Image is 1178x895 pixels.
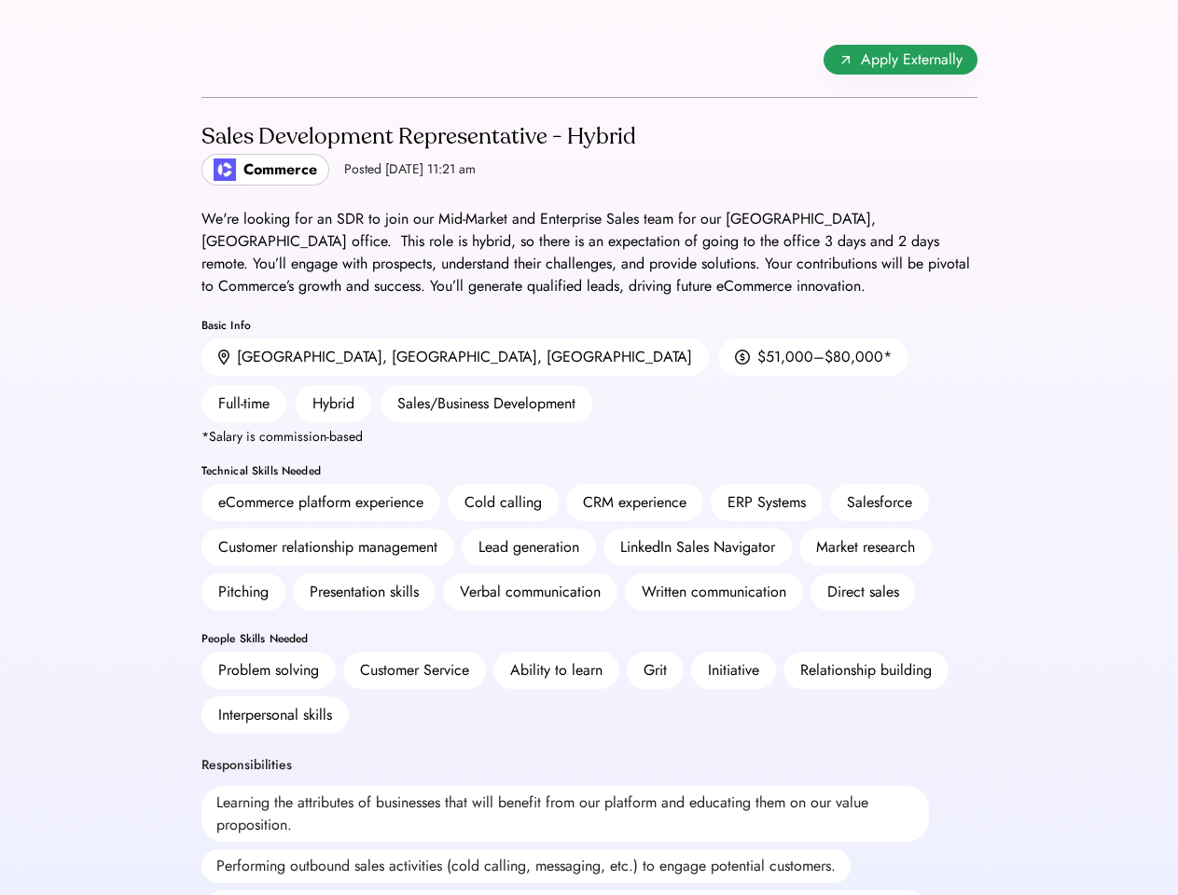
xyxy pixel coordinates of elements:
span: Apply Externally [861,48,963,71]
div: Lead generation [478,536,579,558]
div: Technical Skills Needed [201,465,977,476]
div: ERP Systems [728,491,806,514]
div: $51,000–$80,000 [757,346,883,368]
div: Hybrid [296,385,371,422]
div: Responsibilities [201,756,292,775]
div: We're looking for an SDR to join our Mid-Market and Enterprise Sales team for our [GEOGRAPHIC_DAT... [201,208,977,297]
div: Grit [644,659,667,682]
div: Full-time [201,385,286,422]
button: Apply Externally [824,45,977,75]
div: Commerce [243,158,317,181]
div: Direct sales [827,581,899,603]
div: Presentation skills [310,581,419,603]
img: location.svg [218,350,229,365]
div: Sales/Business Development [381,385,592,422]
img: poweredbycommerce_logo.jpeg [214,158,236,181]
div: Salesforce [847,491,912,514]
div: People Skills Needed [201,633,977,644]
div: Learning the attributes of businesses that will benefit from our platform and educating them on o... [201,786,929,842]
div: eCommerce platform experience [218,491,423,514]
div: Market research [816,536,915,558]
img: money.svg [735,349,750,365]
div: Cold calling [464,491,542,514]
div: Interpersonal skills [218,704,332,726]
div: CRM experience [583,491,686,514]
div: Pitching [218,581,269,603]
div: Problem solving [218,659,319,682]
div: Initiative [708,659,759,682]
div: Ability to learn [510,659,603,682]
div: Sales Development Representative - Hybrid [201,122,636,152]
div: Posted [DATE] 11:21 am [344,160,476,179]
div: [GEOGRAPHIC_DATA], [GEOGRAPHIC_DATA], [GEOGRAPHIC_DATA] [237,346,692,368]
div: *Salary is commission-based [201,430,363,443]
div: Verbal communication [460,581,601,603]
div: LinkedIn Sales Navigator [620,536,775,558]
div: Relationship building [800,659,932,682]
div: Customer relationship management [218,536,437,558]
div: Basic Info [201,320,977,331]
div: Customer Service [360,659,469,682]
div: Performing outbound sales activities (cold calling, messaging, etc.) to engage potential customers. [201,849,851,883]
div: Written communication [642,581,786,603]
